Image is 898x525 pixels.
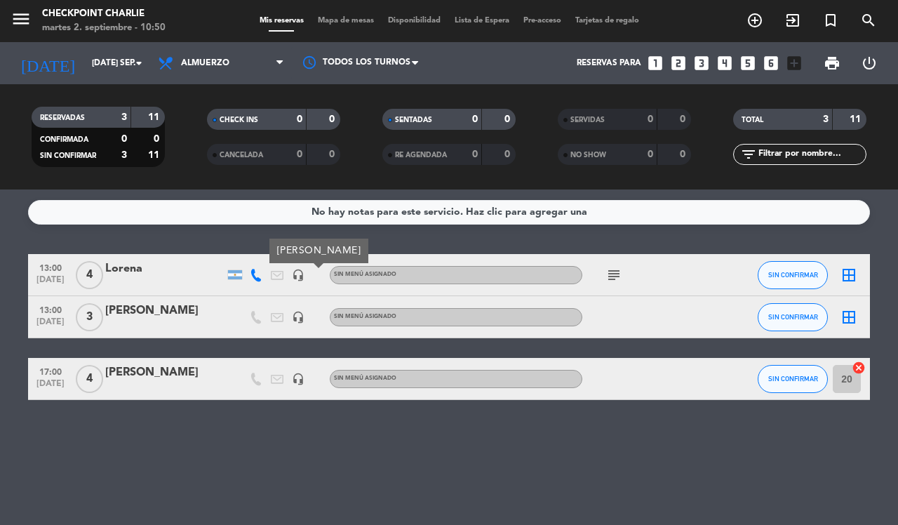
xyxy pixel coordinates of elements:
[784,12,801,29] i: exit_to_app
[852,361,866,375] i: cancel
[121,150,127,160] strong: 3
[840,309,857,326] i: border_all
[680,149,688,159] strong: 0
[768,271,818,279] span: SIN CONFIRMAR
[40,136,88,143] span: CONFIRMADA
[297,114,302,124] strong: 0
[33,379,68,395] span: [DATE]
[762,54,780,72] i: looks_6
[42,21,166,35] div: martes 2. septiembre - 10:50
[860,12,877,29] i: search
[292,311,304,324] i: headset_mic
[570,117,605,124] span: SERVIDAS
[130,55,147,72] i: arrow_drop_down
[334,314,396,319] span: Sin menú asignado
[692,54,711,72] i: looks_3
[11,8,32,34] button: menu
[716,54,734,72] i: looks_4
[76,365,103,393] span: 4
[292,373,304,385] i: headset_mic
[472,149,478,159] strong: 0
[42,7,166,21] div: Checkpoint Charlie
[504,114,513,124] strong: 0
[148,112,162,122] strong: 11
[648,114,653,124] strong: 0
[448,17,516,25] span: Lista de Espera
[334,272,396,277] span: Sin menú asignado
[746,12,763,29] i: add_circle_outline
[516,17,568,25] span: Pre-acceso
[105,302,224,320] div: [PERSON_NAME]
[297,149,302,159] strong: 0
[395,152,447,159] span: RE AGENDADA
[33,259,68,275] span: 13:00
[181,58,229,68] span: Almuerzo
[329,149,337,159] strong: 0
[329,114,337,124] strong: 0
[311,17,381,25] span: Mapa de mesas
[740,146,757,163] i: filter_list
[121,112,127,122] strong: 3
[577,58,641,68] span: Reservas para
[33,317,68,333] span: [DATE]
[76,303,103,331] span: 3
[850,42,887,84] div: LOG OUT
[758,261,828,289] button: SIN CONFIRMAR
[220,152,263,159] span: CANCELADA
[121,134,127,144] strong: 0
[646,54,664,72] i: looks_one
[768,375,818,383] span: SIN CONFIRMAR
[33,301,68,317] span: 13:00
[850,114,864,124] strong: 11
[742,117,763,124] span: TOTAL
[253,17,311,25] span: Mis reservas
[105,260,224,278] div: Lorena
[40,152,96,159] span: SIN CONFIRMAR
[822,12,839,29] i: turned_in_not
[680,114,688,124] strong: 0
[33,363,68,379] span: 17:00
[148,150,162,160] strong: 11
[381,17,448,25] span: Disponibilidad
[269,239,368,263] div: [PERSON_NAME]
[504,149,513,159] strong: 0
[840,267,857,284] i: border_all
[105,364,224,382] div: [PERSON_NAME]
[11,8,32,29] i: menu
[311,204,587,220] div: No hay notas para este servicio. Haz clic para agregar una
[758,365,828,393] button: SIN CONFIRMAR
[768,313,818,321] span: SIN CONFIRMAR
[824,55,840,72] span: print
[76,261,103,289] span: 4
[823,114,829,124] strong: 3
[292,269,304,281] i: headset_mic
[758,303,828,331] button: SIN CONFIRMAR
[757,147,866,162] input: Filtrar por nombre...
[11,48,85,79] i: [DATE]
[861,55,878,72] i: power_settings_new
[154,134,162,144] strong: 0
[570,152,606,159] span: NO SHOW
[395,117,432,124] span: SENTADAS
[334,376,396,381] span: Sin menú asignado
[605,267,622,284] i: subject
[739,54,757,72] i: looks_5
[40,114,85,121] span: RESERVADAS
[568,17,646,25] span: Tarjetas de regalo
[220,117,258,124] span: CHECK INS
[648,149,653,159] strong: 0
[472,114,478,124] strong: 0
[33,275,68,291] span: [DATE]
[669,54,688,72] i: looks_two
[785,54,803,72] i: add_box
